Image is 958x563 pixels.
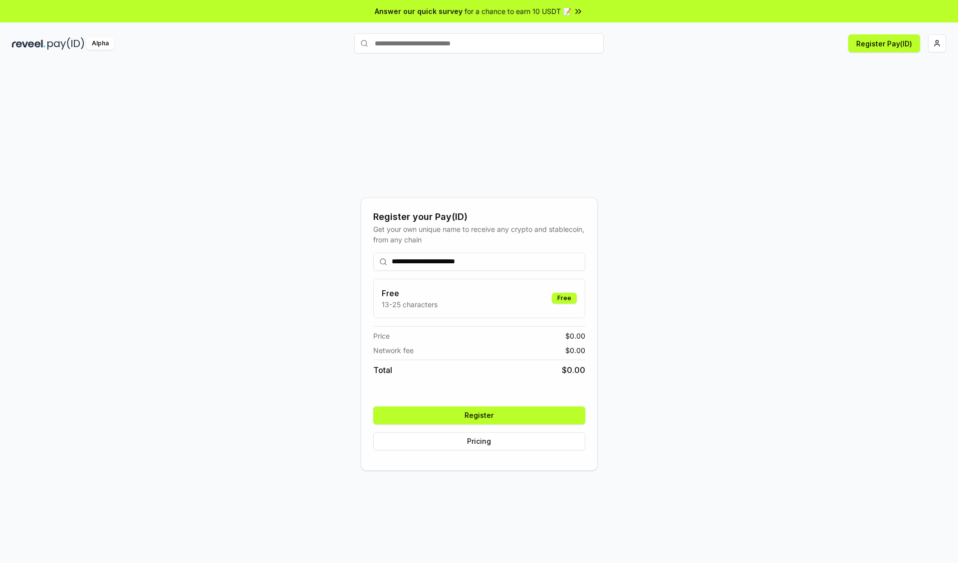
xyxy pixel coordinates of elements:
[373,331,390,341] span: Price
[565,345,585,356] span: $ 0.00
[382,287,438,299] h3: Free
[373,432,585,450] button: Pricing
[565,331,585,341] span: $ 0.00
[552,293,577,304] div: Free
[373,210,585,224] div: Register your Pay(ID)
[47,37,84,50] img: pay_id
[375,6,463,16] span: Answer our quick survey
[373,345,414,356] span: Network fee
[373,224,585,245] div: Get your own unique name to receive any crypto and stablecoin, from any chain
[12,37,45,50] img: reveel_dark
[373,364,392,376] span: Total
[382,299,438,310] p: 13-25 characters
[562,364,585,376] span: $ 0.00
[848,34,920,52] button: Register Pay(ID)
[373,406,585,424] button: Register
[465,6,571,16] span: for a chance to earn 10 USDT 📝
[86,37,114,50] div: Alpha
